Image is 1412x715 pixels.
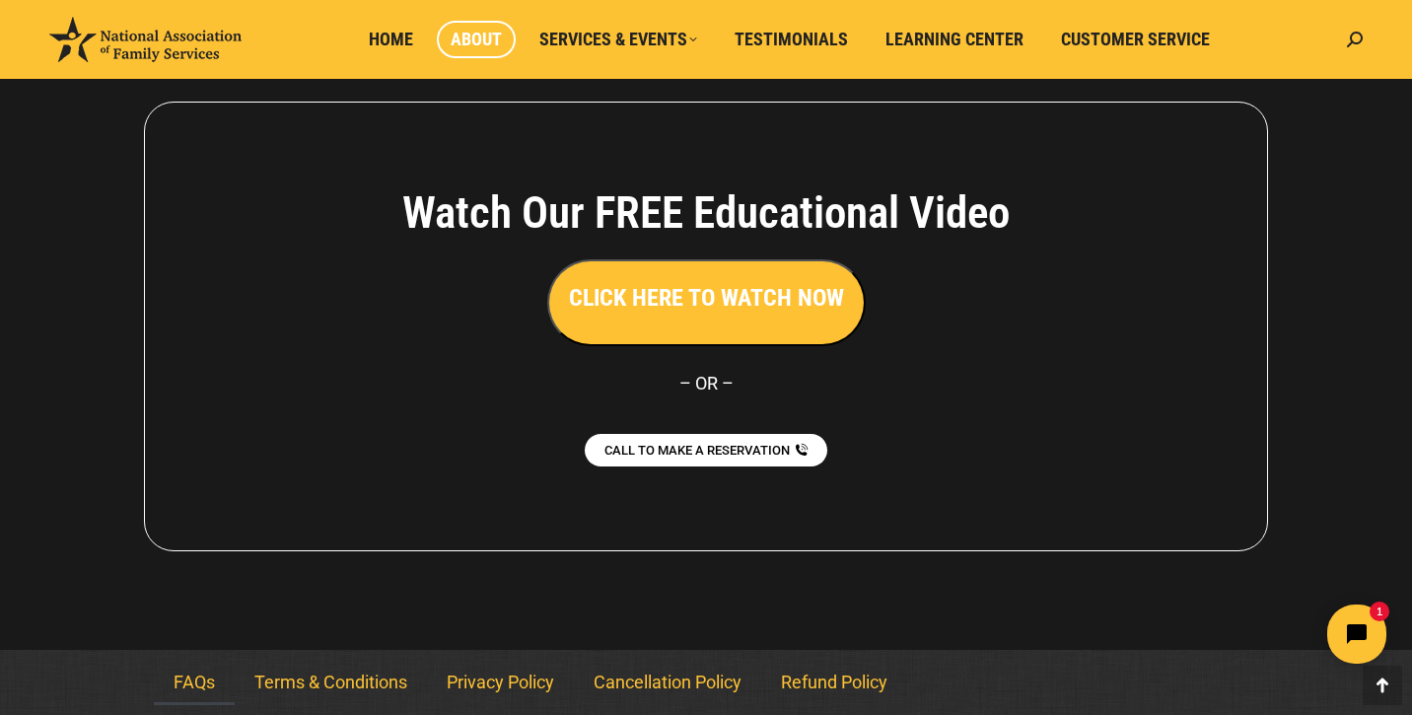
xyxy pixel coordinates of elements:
[293,186,1119,240] h4: Watch Our FREE Educational Video
[585,434,827,466] a: CALL TO MAKE A RESERVATION
[721,21,862,58] a: Testimonials
[154,660,235,705] a: FAQs
[547,259,866,346] button: CLICK HERE TO WATCH NOW
[885,29,1024,50] span: Learning Center
[451,29,502,50] span: About
[679,373,734,393] span: – OR –
[574,660,761,705] a: Cancellation Policy
[369,29,413,50] span: Home
[49,17,242,62] img: National Association of Family Services
[355,21,427,58] a: Home
[235,660,427,705] a: Terms & Conditions
[1064,588,1403,680] iframe: Tidio Chat
[1061,29,1210,50] span: Customer Service
[539,29,697,50] span: Services & Events
[437,21,516,58] a: About
[154,660,1258,705] nav: Menu
[872,21,1037,58] a: Learning Center
[735,29,848,50] span: Testimonials
[761,660,907,705] a: Refund Policy
[1047,21,1224,58] a: Customer Service
[547,289,866,310] a: CLICK HERE TO WATCH NOW
[569,281,844,315] h3: CLICK HERE TO WATCH NOW
[604,444,790,457] span: CALL TO MAKE A RESERVATION
[427,660,574,705] a: Privacy Policy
